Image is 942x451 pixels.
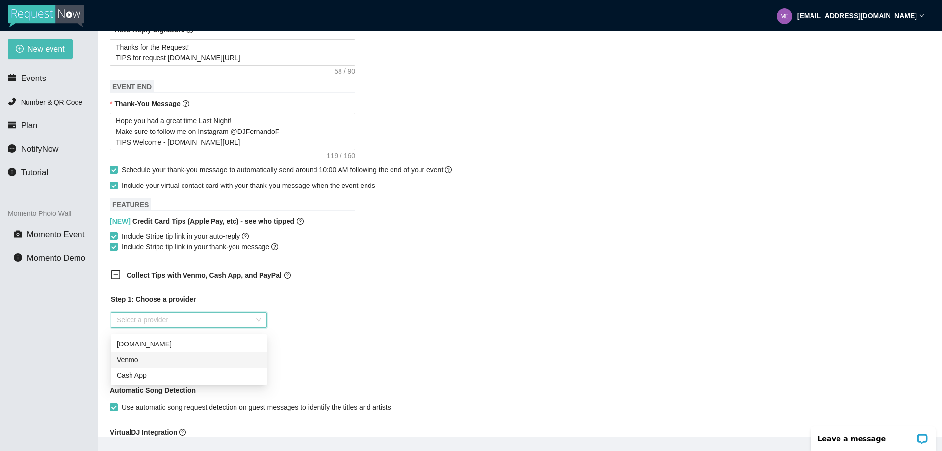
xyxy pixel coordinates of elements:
span: EVENT END [110,80,154,93]
span: question-circle [179,429,186,436]
span: Plan [21,121,38,130]
div: Collect Tips with Venmo, Cash App, and PayPalquestion-circle [103,264,348,288]
span: Momento Demo [27,253,85,263]
strong: [EMAIL_ADDRESS][DOMAIN_NAME] [797,12,917,20]
div: Venmo [111,352,267,368]
span: Include your virtual contact card with your thank-you message when the event ends [122,182,375,189]
textarea: Thanks for the Request! TIPS for request [DOMAIN_NAME][URL] [110,39,355,66]
span: minus-square [111,270,121,280]
span: Include Stripe tip link in your auto-reply [118,231,253,241]
span: [NEW] [110,217,131,225]
div: [DOMAIN_NAME] [117,339,261,349]
span: Include Stripe tip link in your thank-you message [118,241,282,252]
b: Thank-You Message [114,100,180,107]
div: Cash App [111,368,267,383]
b: VirtualDJ Integration [110,428,177,436]
img: 857ddd2fa6698a26fa621b10566aaef6 [777,8,792,24]
span: New event [27,43,65,55]
b: Automatic Song Detection [110,385,196,396]
span: NotifyNow [21,144,58,154]
span: Number & QR Code [21,98,82,106]
img: RequestNow [8,5,84,27]
span: FEATURES [110,198,151,211]
span: Use automatic song request detection on guest messages to identify the titles and artists [118,402,395,413]
b: Step 1: Choose a provider [111,295,196,303]
span: Schedule your thank-you message to automatically send around 10:00 AM following the end of your e... [122,166,452,174]
span: Events [21,74,46,83]
span: question-circle [284,272,291,279]
span: question-circle [271,243,278,250]
span: message [8,144,16,153]
div: PayPal.Me [111,336,267,352]
span: question-circle [242,233,249,239]
span: down [919,13,924,18]
iframe: LiveChat chat widget [804,420,942,451]
span: question-circle [297,216,304,227]
span: Tutorial [21,168,48,177]
textarea: Hope you had a great time Last Night! Make sure to follow me on Instagram @DJFernandoF TIPS Welco... [110,113,355,150]
b: Credit Card Tips (Apple Pay, etc) - see who tipped [110,216,294,227]
span: question-circle [183,100,189,107]
button: plus-circleNew event [8,39,73,59]
span: phone [8,97,16,106]
span: credit-card [8,121,16,129]
span: calendar [8,74,16,82]
b: Collect Tips with Venmo, Cash App, and PayPal [127,271,282,279]
span: plus-circle [16,45,24,54]
span: info-circle [8,168,16,176]
div: Cash App [117,370,261,381]
div: Venmo [117,354,261,365]
span: info-circle [14,253,22,262]
span: question-circle [445,166,452,173]
span: Momento Event [27,230,85,239]
span: camera [14,230,22,238]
